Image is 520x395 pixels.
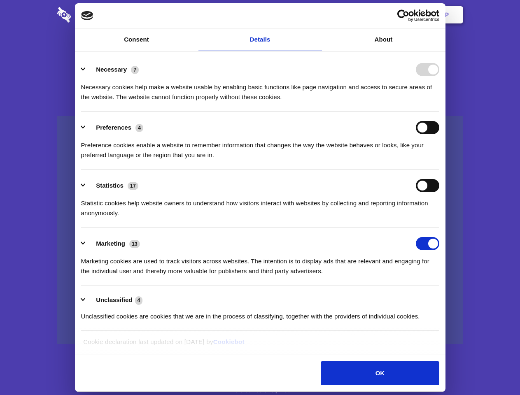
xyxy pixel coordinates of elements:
label: Necessary [96,66,127,73]
a: Usercentrics Cookiebot - opens in a new window [367,9,439,22]
label: Statistics [96,182,124,189]
span: 7 [131,66,139,74]
div: Necessary cookies help make a website usable by enabling basic functions like page navigation and... [81,76,439,102]
span: 4 [135,124,143,132]
div: Marketing cookies are used to track visitors across websites. The intention is to display ads tha... [81,250,439,276]
button: OK [321,361,439,385]
div: Unclassified cookies are cookies that we are in the process of classifying, together with the pro... [81,305,439,321]
img: logo-wordmark-white-trans-d4663122ce5f474addd5e946df7df03e33cb6a1c49d2221995e7729f52c070b2.svg [57,7,128,23]
a: Wistia video thumbnail [57,116,463,344]
button: Necessary (7) [81,63,144,76]
a: Details [198,28,322,51]
button: Marketing (13) [81,237,145,250]
button: Preferences (4) [81,121,149,134]
a: Consent [75,28,198,51]
a: Login [373,2,409,28]
label: Preferences [96,124,131,131]
a: Pricing [242,2,277,28]
iframe: Drift Widget Chat Controller [479,354,510,385]
label: Marketing [96,240,125,247]
h1: Eliminate Slack Data Loss. [57,37,463,67]
span: 4 [135,296,143,304]
img: logo [81,11,93,20]
div: Cookie declaration last updated on [DATE] by [77,337,443,353]
a: Contact [334,2,372,28]
button: Unclassified (4) [81,295,148,305]
div: Statistic cookies help website owners to understand how visitors interact with websites by collec... [81,192,439,218]
a: Cookiebot [213,338,245,345]
h4: Auto-redaction of sensitive data, encrypted data sharing and self-destructing private chats. Shar... [57,75,463,102]
span: 17 [128,182,138,190]
a: About [322,28,445,51]
div: Preference cookies enable a website to remember information that changes the way the website beha... [81,134,439,160]
span: 13 [129,240,140,248]
button: Statistics (17) [81,179,144,192]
